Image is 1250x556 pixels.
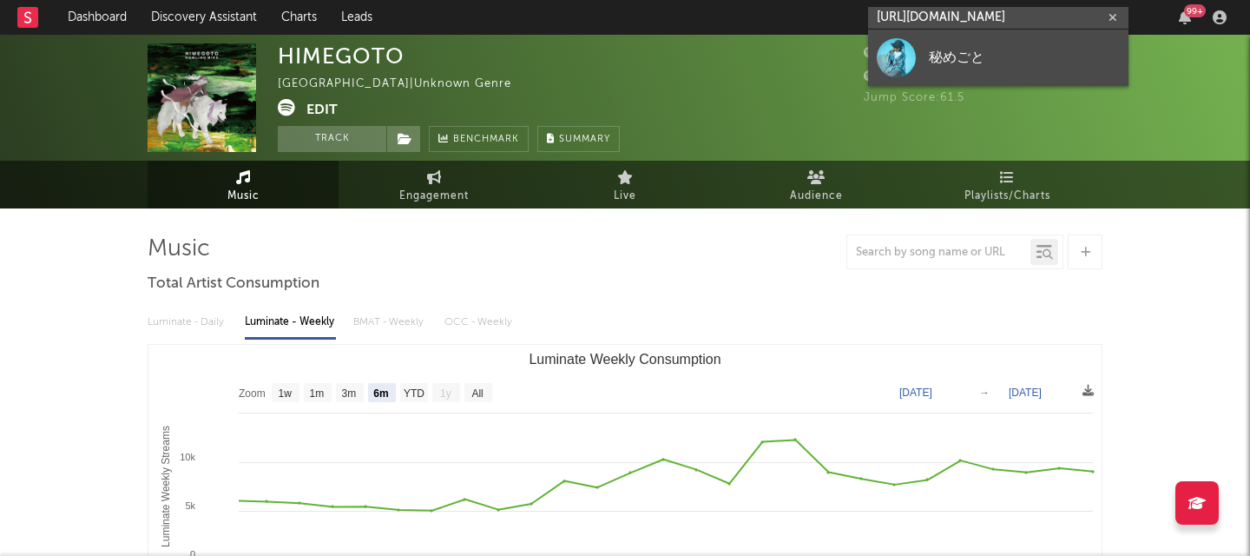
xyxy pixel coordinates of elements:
span: 3,949 Monthly Listeners [864,71,1023,83]
input: Search for artists [868,7,1128,29]
span: Benchmark [453,129,519,150]
text: Luminate Weekly Consumption [529,352,720,367]
text: → [979,387,990,399]
text: 1w [279,387,293,400]
text: 10k [180,452,195,462]
a: Audience [720,161,911,208]
text: Luminate Weekly Streams [160,426,172,547]
div: HIMEGOTO [278,43,405,69]
a: Playlists/Charts [911,161,1102,208]
span: Audience [790,186,843,207]
span: Engagement [399,186,469,207]
text: Zoom [239,387,266,400]
text: 3m [342,387,357,400]
div: Luminate - Weekly [245,308,336,337]
a: Benchmark [429,126,529,152]
span: 596 [864,48,906,59]
text: YTD [404,387,424,400]
a: Live [530,161,720,208]
span: Summary [559,135,610,144]
input: Search by song name or URL [847,246,1030,260]
div: 99 + [1184,4,1206,17]
text: 5k [185,500,195,511]
button: Edit [306,99,338,121]
span: Total Artist Consumption [148,274,319,295]
text: 6m [373,387,388,400]
span: Jump Score: 61.5 [864,92,964,103]
text: [DATE] [1009,387,1042,399]
span: Playlists/Charts [964,186,1050,207]
button: Summary [537,126,620,152]
a: 秘めごと [868,30,1128,86]
text: [DATE] [899,387,932,399]
span: Music [227,186,260,207]
a: Engagement [339,161,530,208]
div: 秘めごと [929,47,1120,68]
button: Track [278,126,386,152]
a: Music [148,161,339,208]
div: [GEOGRAPHIC_DATA] | Unknown Genre [278,74,531,95]
text: All [471,387,483,400]
button: 99+ [1179,10,1191,24]
text: 1y [440,387,451,400]
text: 1m [310,387,325,400]
span: Live [614,186,636,207]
